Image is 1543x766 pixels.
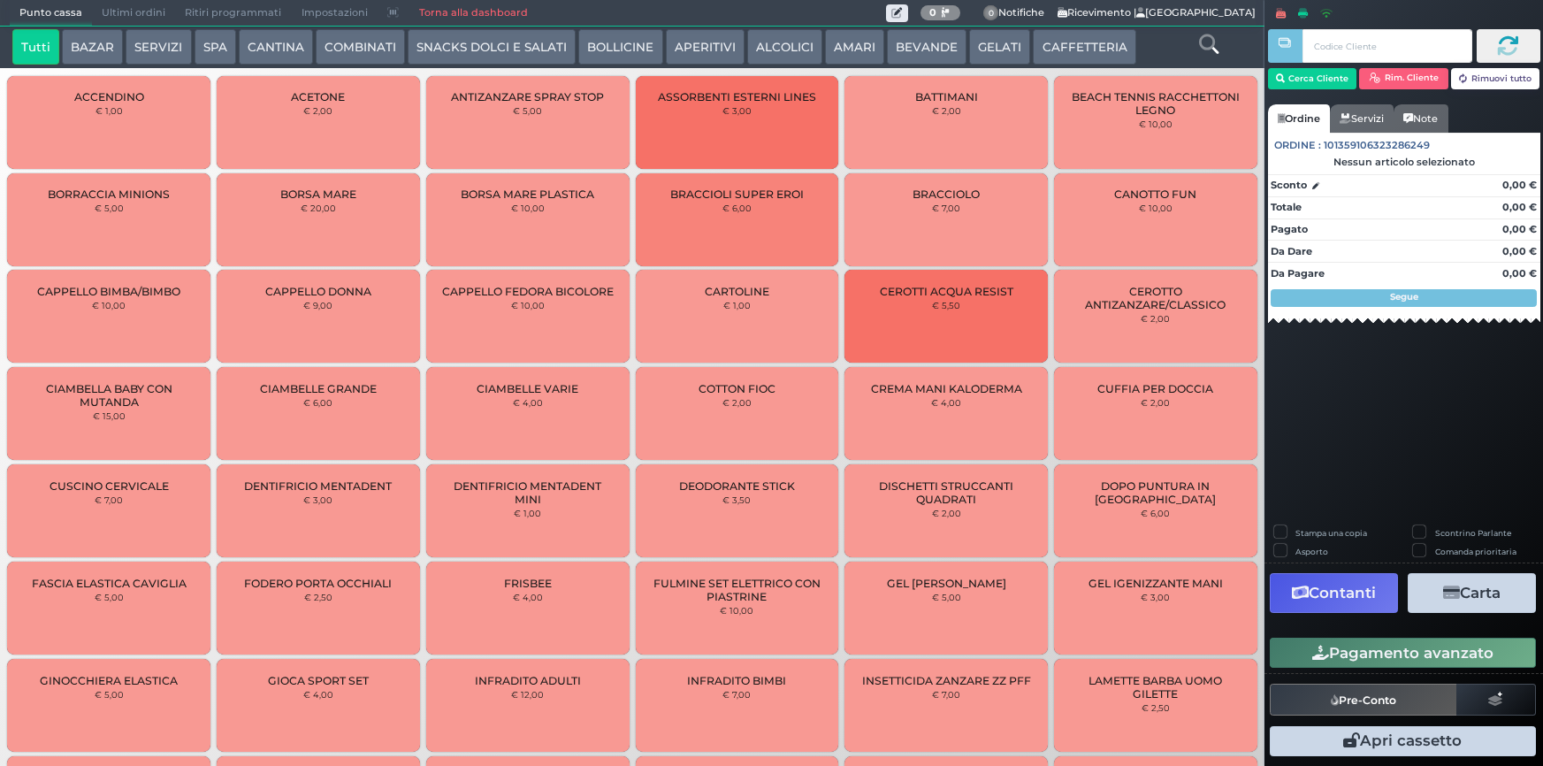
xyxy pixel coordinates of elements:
[10,1,92,26] span: Punto cassa
[95,689,124,700] small: € 5,00
[265,285,371,298] span: CAPPELLO DONNA
[1271,245,1312,257] strong: Da Dare
[303,105,332,116] small: € 2,00
[1394,104,1448,133] a: Note
[316,29,405,65] button: COMBINATI
[871,382,1022,395] span: CREMA MANI KALODERMA
[1390,291,1418,303] strong: Segue
[887,29,966,65] button: BEVANDE
[92,300,126,310] small: € 10,00
[1270,684,1457,716] button: Pre-Conto
[1271,267,1325,280] strong: Da Pagare
[1502,245,1537,257] strong: 0,00 €
[1274,138,1321,153] span: Ordine :
[1089,577,1223,590] span: GEL IGENIZZANTE MANI
[666,29,745,65] button: APERITIVI
[95,105,123,116] small: € 1,00
[244,479,392,493] span: DENTIFRICIO MENTADENT
[1139,203,1173,213] small: € 10,00
[859,479,1033,506] span: DISCHETTI STRUCCANTI QUADRATI
[1069,90,1242,117] span: BEACH TENNIS RACCHETTONI LEGNO
[513,105,542,116] small: € 5,00
[301,203,336,213] small: € 20,00
[126,29,191,65] button: SERVIZI
[442,285,614,298] span: CAPPELLO FEDORA BICOLORE
[1324,138,1430,153] span: 101359106323286249
[1141,397,1170,408] small: € 2,00
[1435,546,1516,557] label: Comanda prioritaria
[722,203,752,213] small: € 6,00
[1302,29,1471,63] input: Codice Cliente
[95,592,124,602] small: € 5,00
[1359,68,1448,89] button: Rim. Cliente
[95,203,124,213] small: € 5,00
[1502,223,1537,235] strong: 0,00 €
[932,689,960,700] small: € 7,00
[1097,382,1213,395] span: CUFFIA PER DOCCIA
[1435,527,1511,539] label: Scontrino Parlante
[1114,188,1196,201] span: CANOTTO FUN
[62,29,123,65] button: BAZAR
[303,300,332,310] small: € 9,00
[1141,313,1170,324] small: € 2,00
[175,1,291,26] span: Ritiri programmati
[931,397,961,408] small: € 4,00
[650,577,823,603] span: FULMINE SET ELETTRICO CON PIASTRINE
[408,29,576,65] button: SNACKS DOLCI E SALATI
[511,300,545,310] small: € 10,00
[1268,156,1540,168] div: Nessun articolo selezionato
[705,285,769,298] span: CARTOLINE
[409,1,537,26] a: Torna alla dashboard
[303,494,332,505] small: € 3,00
[74,90,144,103] span: ACCENDINO
[983,5,999,21] span: 0
[1268,104,1330,133] a: Ordine
[722,494,751,505] small: € 3,50
[578,29,662,65] button: BOLLICINE
[1033,29,1135,65] button: CAFFETTERIA
[1069,479,1242,506] span: DOPO PUNTURA IN [GEOGRAPHIC_DATA]
[687,674,786,687] span: INFRADITO BIMBI
[513,397,543,408] small: € 4,00
[929,6,936,19] b: 0
[1270,726,1536,756] button: Apri cassetto
[50,479,169,493] span: CUSCINO CERVICALE
[1270,638,1536,668] button: Pagamento avanzato
[195,29,236,65] button: SPA
[92,1,175,26] span: Ultimi ordini
[511,203,545,213] small: € 10,00
[513,592,543,602] small: € 4,00
[722,689,751,700] small: € 7,00
[880,285,1013,298] span: CEROTTI ACQUA RESIST
[1271,201,1302,213] strong: Totale
[825,29,884,65] button: AMARI
[862,674,1031,687] span: INSETTICIDA ZANZARE ZZ PFF
[1451,68,1540,89] button: Rimuovi tutto
[303,397,332,408] small: € 6,00
[720,605,753,616] small: € 10,00
[913,188,980,201] span: BRACCIOLO
[244,577,392,590] span: FODERO PORTA OCCHIALI
[1295,546,1328,557] label: Asporto
[932,203,960,213] small: € 7,00
[475,674,581,687] span: INFRADITO ADULTI
[291,90,345,103] span: ACETONE
[1271,178,1307,193] strong: Sconto
[93,410,126,421] small: € 15,00
[915,90,978,103] span: BATTIMANI
[932,592,961,602] small: € 5,00
[32,577,187,590] span: FASCIA ELASTICA CAVIGLIA
[969,29,1030,65] button: GELATI
[670,188,804,201] span: BRACCIOLI SUPER EROI
[48,188,170,201] span: BORRACCIA MINIONS
[280,188,356,201] span: BORSA MARE
[22,382,195,409] span: CIAMBELLA BABY CON MUTANDA
[1502,201,1537,213] strong: 0,00 €
[679,479,795,493] span: DEODORANTE STICK
[1408,573,1536,613] button: Carta
[1268,68,1357,89] button: Cerca Cliente
[1069,674,1242,701] span: LAMETTE BARBA UOMO GILETTE
[722,397,752,408] small: € 2,00
[461,188,594,201] span: BORSA MARE PLASTICA
[1270,573,1398,613] button: Contanti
